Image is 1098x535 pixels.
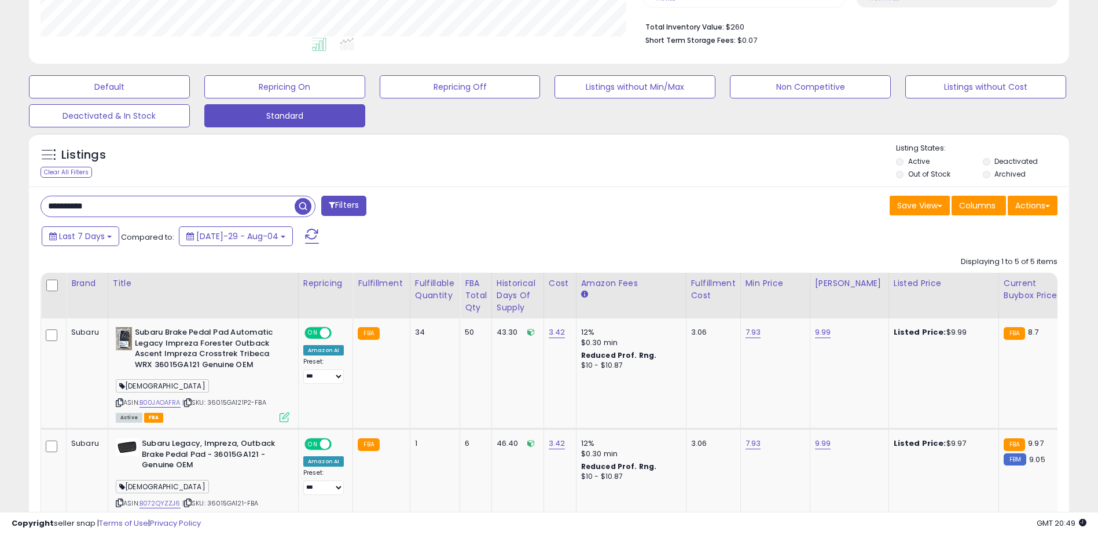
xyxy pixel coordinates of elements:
div: Preset: [303,358,344,384]
button: Last 7 Days [42,226,119,246]
span: ON [306,439,320,449]
div: Listed Price [894,277,994,290]
div: Subaru [71,438,99,449]
div: $0.30 min [581,338,677,348]
a: 7.93 [746,327,761,338]
p: Listing States: [896,143,1069,154]
span: Last 7 Days [59,230,105,242]
a: B072QYZZJ6 [139,499,181,508]
label: Archived [994,169,1026,179]
span: | SKU: 36015GA121P2-FBA [182,398,266,407]
button: Deactivated & In Stock [29,104,190,127]
button: Listings without Min/Max [554,75,715,98]
div: Clear All Filters [41,167,92,178]
button: Listings without Cost [905,75,1066,98]
div: Preset: [303,469,344,495]
label: Out of Stock [908,169,950,179]
div: seller snap | | [12,518,201,529]
label: Active [908,156,930,166]
div: $9.99 [894,327,990,338]
div: Title [113,277,293,290]
div: Fulfillable Quantity [415,277,455,302]
button: Standard [204,104,365,127]
span: All listings currently available for purchase on Amazon [116,413,142,423]
div: 3.06 [691,327,732,338]
button: Repricing Off [380,75,541,98]
div: 43.30 [497,327,535,338]
div: $10 - $10.87 [581,361,677,371]
div: Brand [71,277,103,290]
button: Save View [890,196,950,215]
img: 312+-b0xujL._SL40_.jpg [116,438,139,456]
div: Repricing [303,277,348,290]
div: ASIN: [116,438,289,521]
div: 12% [581,327,677,338]
span: Columns [959,200,996,211]
span: Compared to: [121,232,174,243]
div: $9.97 [894,438,990,449]
span: 2025-08-12 20:49 GMT [1037,518,1086,529]
button: Filters [321,196,366,216]
div: Current Buybox Price [1004,277,1063,302]
a: Privacy Policy [150,518,201,529]
div: FBA Total Qty [465,277,487,314]
b: Subaru Brake Pedal Pad Automatic Legacy Impreza Forester Outback Ascent Impreza Crosstrek Tribeca... [135,327,276,373]
div: [PERSON_NAME] [815,277,884,290]
a: 3.42 [549,438,565,449]
div: Fulfillment Cost [691,277,736,302]
span: OFF [330,439,348,449]
a: 7.93 [746,438,761,449]
div: Historical Days Of Supply [497,277,539,314]
a: 3.42 [549,327,565,338]
b: Reduced Prof. Rng. [581,350,657,360]
h5: Listings [61,147,106,163]
label: Deactivated [994,156,1038,166]
div: Amazon Fees [581,277,681,290]
span: ON [306,328,320,338]
div: 46.40 [497,438,535,449]
span: [DEMOGRAPHIC_DATA] [116,379,209,393]
span: 8.7 [1028,327,1038,338]
small: FBA [358,438,379,451]
span: 9.05 [1029,454,1045,465]
div: 1 [415,438,451,449]
span: | SKU: 36015GA121-FBA [182,499,259,508]
div: Subaru [71,327,99,338]
div: Min Price [746,277,805,290]
strong: Copyright [12,518,54,529]
div: $10 - $10.87 [581,472,677,482]
small: FBA [1004,327,1025,340]
b: Reduced Prof. Rng. [581,461,657,471]
a: Terms of Use [99,518,148,529]
div: Fulfillment [358,277,405,290]
small: FBM [1004,453,1026,466]
div: Amazon AI [303,345,344,356]
button: Default [29,75,190,98]
a: 9.99 [815,327,831,338]
div: 34 [415,327,451,338]
button: [DATE]-29 - Aug-04 [179,226,293,246]
span: [DATE]-29 - Aug-04 [196,230,278,242]
div: Displaying 1 to 5 of 5 items [961,256,1057,267]
button: Columns [952,196,1006,215]
a: 9.99 [815,438,831,449]
div: 6 [465,438,483,449]
li: $260 [645,19,1049,33]
div: ASIN: [116,327,289,421]
span: [DEMOGRAPHIC_DATA] [116,480,209,493]
button: Repricing On [204,75,365,98]
b: Listed Price: [894,438,946,449]
div: Cost [549,277,571,290]
small: Amazon Fees. [581,290,588,300]
b: Short Term Storage Fees: [645,35,736,45]
div: Amazon AI [303,456,344,467]
span: 9.97 [1028,438,1044,449]
span: OFF [330,328,348,338]
div: 3.06 [691,438,732,449]
button: Non Competitive [730,75,891,98]
small: FBA [358,327,379,340]
div: 12% [581,438,677,449]
b: Subaru Legacy, Impreza, Outback Brake Pedal Pad - 36015GA121 - Genuine OEM [142,438,282,474]
a: B00JAOAFRA [139,398,181,408]
b: Total Inventory Value: [645,22,724,32]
